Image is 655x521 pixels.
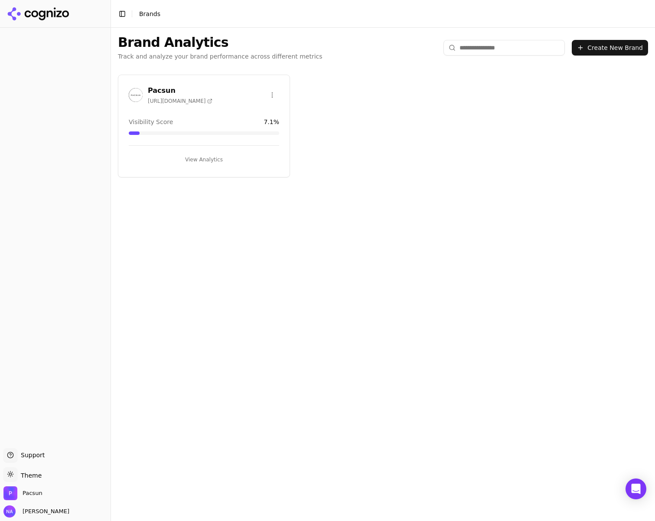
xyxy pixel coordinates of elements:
span: Pacsun [23,489,42,497]
button: Open user button [3,505,69,518]
span: [PERSON_NAME] [19,508,69,515]
span: Brands [139,10,160,17]
nav: breadcrumb [139,10,160,18]
span: Support [17,451,45,459]
img: Pacsun [129,88,143,102]
div: Open Intercom Messenger [626,478,646,499]
button: Open organization switcher [3,486,42,500]
span: Theme [17,472,42,479]
span: Visibility Score [129,118,173,126]
button: Create New Brand [572,40,648,56]
img: Pacsun [3,486,17,500]
button: View Analytics [129,153,279,167]
span: [URL][DOMAIN_NAME] [148,98,212,105]
h3: Pacsun [148,85,212,96]
h1: Brand Analytics [118,35,323,50]
p: Track and analyze your brand performance across different metrics [118,52,323,61]
img: Nico Arce [3,505,16,518]
span: 7.1 % [264,118,279,126]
